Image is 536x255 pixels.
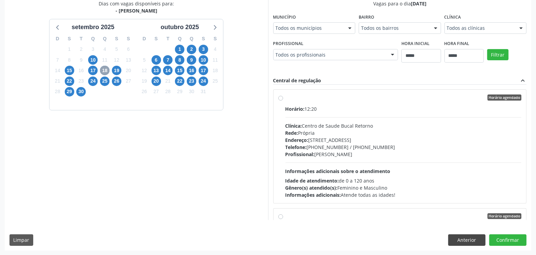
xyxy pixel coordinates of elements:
[140,55,149,65] span: domingo, 5 de outubro de 2025
[273,39,304,49] label: Profissional
[138,34,150,44] div: D
[444,12,461,22] label: Clínica
[285,130,298,136] span: Rede:
[65,55,74,65] span: segunda-feira, 8 de setembro de 2025
[152,55,161,65] span: segunda-feira, 6 de outubro de 2025
[285,177,339,184] span: Idade de atendimento:
[285,137,309,143] span: Endereço:
[152,77,161,86] span: segunda-feira, 20 de outubro de 2025
[187,87,196,97] span: quinta-feira, 30 de outubro de 2025
[285,144,307,150] span: Telefone:
[99,34,111,44] div: Q
[285,168,391,174] span: Informações adicionais sobre o atendimento
[124,66,133,75] span: sábado, 20 de setembro de 2025
[285,129,522,136] div: Própria
[163,66,173,75] span: terça-feira, 14 de outubro de 2025
[401,39,430,49] label: Hora inicial
[140,77,149,86] span: domingo, 19 de outubro de 2025
[124,45,133,54] span: sábado, 6 de setembro de 2025
[285,136,522,144] div: [STREET_ADDRESS]
[163,77,173,86] span: terça-feira, 21 de outubro de 2025
[276,51,384,58] span: Todos os profissionais
[76,77,86,86] span: terça-feira, 23 de setembro de 2025
[199,77,208,86] span: sexta-feira, 24 de outubro de 2025
[187,77,196,86] span: quinta-feira, 23 de outubro de 2025
[65,87,74,97] span: segunda-feira, 29 de setembro de 2025
[199,66,208,75] span: sexta-feira, 17 de outubro de 2025
[175,77,184,86] span: quarta-feira, 22 de outubro de 2025
[175,87,184,97] span: quarta-feira, 29 de outubro de 2025
[76,55,86,65] span: terça-feira, 9 de setembro de 2025
[124,77,133,86] span: sábado, 27 de setembro de 2025
[163,87,173,97] span: terça-feira, 28 de outubro de 2025
[65,66,74,75] span: segunda-feira, 15 de setembro de 2025
[285,177,522,184] div: de 0 a 120 anos
[285,192,341,198] span: Informações adicionais:
[285,151,315,157] span: Profissional:
[444,39,470,49] label: Hora final
[112,55,121,65] span: sexta-feira, 12 de setembro de 2025
[285,144,522,151] div: [PHONE_NUMBER] / [PHONE_NUMBER]
[87,34,99,44] div: Q
[198,34,210,44] div: S
[174,34,186,44] div: Q
[76,45,86,54] span: terça-feira, 2 de setembro de 2025
[9,234,33,246] button: Limpar
[53,87,62,97] span: domingo, 28 de setembro de 2025
[100,77,110,86] span: quinta-feira, 25 de setembro de 2025
[175,45,184,54] span: quarta-feira, 1 de outubro de 2025
[69,23,117,32] div: setembro 2025
[124,55,133,65] span: sábado, 13 de setembro de 2025
[187,45,196,54] span: quinta-feira, 2 de outubro de 2025
[175,55,184,65] span: quarta-feira, 8 de outubro de 2025
[211,66,220,75] span: sábado, 18 de outubro de 2025
[209,34,221,44] div: S
[187,55,196,65] span: quinta-feira, 9 de outubro de 2025
[285,151,522,158] div: [PERSON_NAME]
[276,25,342,31] span: Todos os municípios
[65,77,74,86] span: segunda-feira, 22 de setembro de 2025
[285,191,522,198] div: Atende todas as idades!
[199,55,208,65] span: sexta-feira, 10 de outubro de 2025
[52,34,63,44] div: D
[76,66,86,75] span: terça-feira, 16 de setembro de 2025
[186,34,198,44] div: Q
[285,106,305,112] span: Horário:
[76,87,86,97] span: terça-feira, 30 de setembro de 2025
[489,234,527,246] button: Confirmar
[111,34,123,44] div: S
[99,7,174,14] div: - [PERSON_NAME]
[122,34,134,44] div: S
[285,184,522,191] div: Feminino e Masculino
[75,34,87,44] div: T
[488,94,521,101] span: Horário agendado
[53,66,62,75] span: domingo, 14 de setembro de 2025
[100,55,110,65] span: quinta-feira, 11 de setembro de 2025
[448,234,485,246] button: Anterior
[100,66,110,75] span: quinta-feira, 18 de setembro de 2025
[140,87,149,97] span: domingo, 26 de outubro de 2025
[361,25,427,31] span: Todos os bairros
[65,45,74,54] span: segunda-feira, 1 de setembro de 2025
[519,77,527,84] i: expand_less
[152,87,161,97] span: segunda-feira, 27 de outubro de 2025
[88,55,98,65] span: quarta-feira, 10 de setembro de 2025
[187,66,196,75] span: quinta-feira, 16 de outubro de 2025
[112,45,121,54] span: sexta-feira, 5 de setembro de 2025
[199,45,208,54] span: sexta-feira, 3 de outubro de 2025
[112,66,121,75] span: sexta-feira, 19 de setembro de 2025
[285,123,302,129] span: Clínica:
[140,66,149,75] span: domingo, 12 de outubro de 2025
[285,122,522,129] div: Centro de Saude Bucal Retorno
[199,87,208,97] span: sexta-feira, 31 de outubro de 2025
[63,34,75,44] div: S
[162,34,174,44] div: T
[88,66,98,75] span: quarta-feira, 17 de setembro de 2025
[88,77,98,86] span: quarta-feira, 24 de setembro de 2025
[88,45,98,54] span: quarta-feira, 3 de setembro de 2025
[359,12,374,22] label: Bairro
[112,77,121,86] span: sexta-feira, 26 de setembro de 2025
[211,77,220,86] span: sábado, 25 de outubro de 2025
[158,23,202,32] div: outubro 2025
[163,55,173,65] span: terça-feira, 7 de outubro de 2025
